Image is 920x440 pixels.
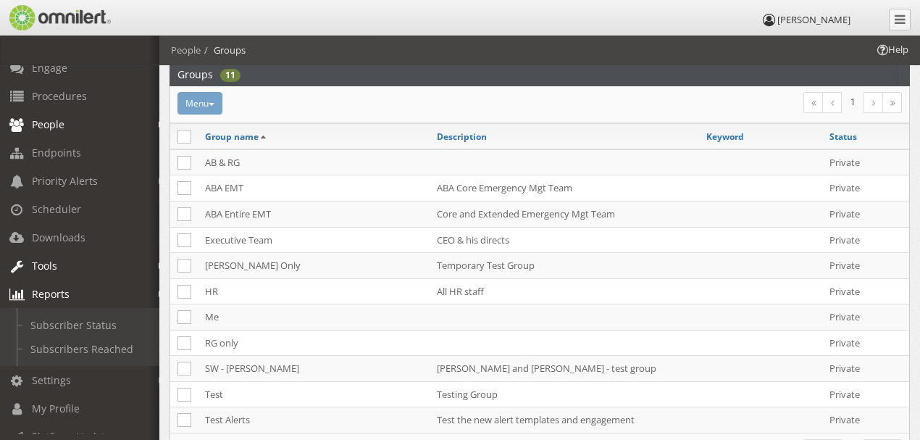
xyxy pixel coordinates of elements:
[198,356,430,382] td: SW - [PERSON_NAME]
[32,373,71,387] span: Settings
[198,304,430,331] td: Me
[33,10,62,23] span: Help
[198,201,430,227] td: ABA Entire EMT
[32,231,85,244] span: Downloads
[171,43,201,57] li: People
[889,9,911,30] a: Collapse Menu
[177,62,213,86] h2: Groups
[430,201,699,227] td: Core and Extended Emergency Mgt Team
[205,130,259,143] a: Group name
[803,92,823,113] a: First
[7,5,111,30] img: Omnilert
[198,175,430,202] td: ABA EMT
[822,253,909,279] td: Private
[822,278,909,304] td: Private
[822,304,909,331] td: Private
[32,174,98,188] span: Priority Alerts
[882,92,902,113] a: Last
[32,117,64,131] span: People
[198,227,430,253] td: Executive Team
[822,330,909,356] td: Private
[32,259,57,273] span: Tools
[822,175,909,202] td: Private
[822,227,909,253] td: Private
[822,381,909,407] td: Private
[430,381,699,407] td: Testing Group
[201,43,246,57] li: Groups
[430,227,699,253] td: CEO & his directs
[863,92,883,113] a: Next
[430,356,699,382] td: [PERSON_NAME] and [PERSON_NAME] - test group
[430,407,699,433] td: Test the new alert templates and engagement
[430,175,699,202] td: ABA Core Emergency Mgt Team
[822,92,842,113] a: Previous
[430,278,699,304] td: All HR staff
[842,92,864,112] li: 1
[198,407,430,433] td: Test Alerts
[220,69,241,82] div: 11
[198,330,430,356] td: RG only
[198,278,430,304] td: HR
[32,146,81,159] span: Endpoints
[875,43,908,57] span: Help
[822,356,909,382] td: Private
[32,89,87,103] span: Procedures
[777,13,850,26] span: [PERSON_NAME]
[822,201,909,227] td: Private
[430,253,699,279] td: Temporary Test Group
[32,61,67,75] span: Engage
[198,149,430,175] td: AB & RG
[32,287,70,301] span: Reports
[706,130,744,143] a: Keyword
[822,149,909,175] td: Private
[437,130,487,143] a: Description
[32,202,81,216] span: Scheduler
[198,253,430,279] td: [PERSON_NAME] Only
[829,130,857,143] a: Status
[822,407,909,433] td: Private
[198,381,430,407] td: Test
[32,402,80,415] span: My Profile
